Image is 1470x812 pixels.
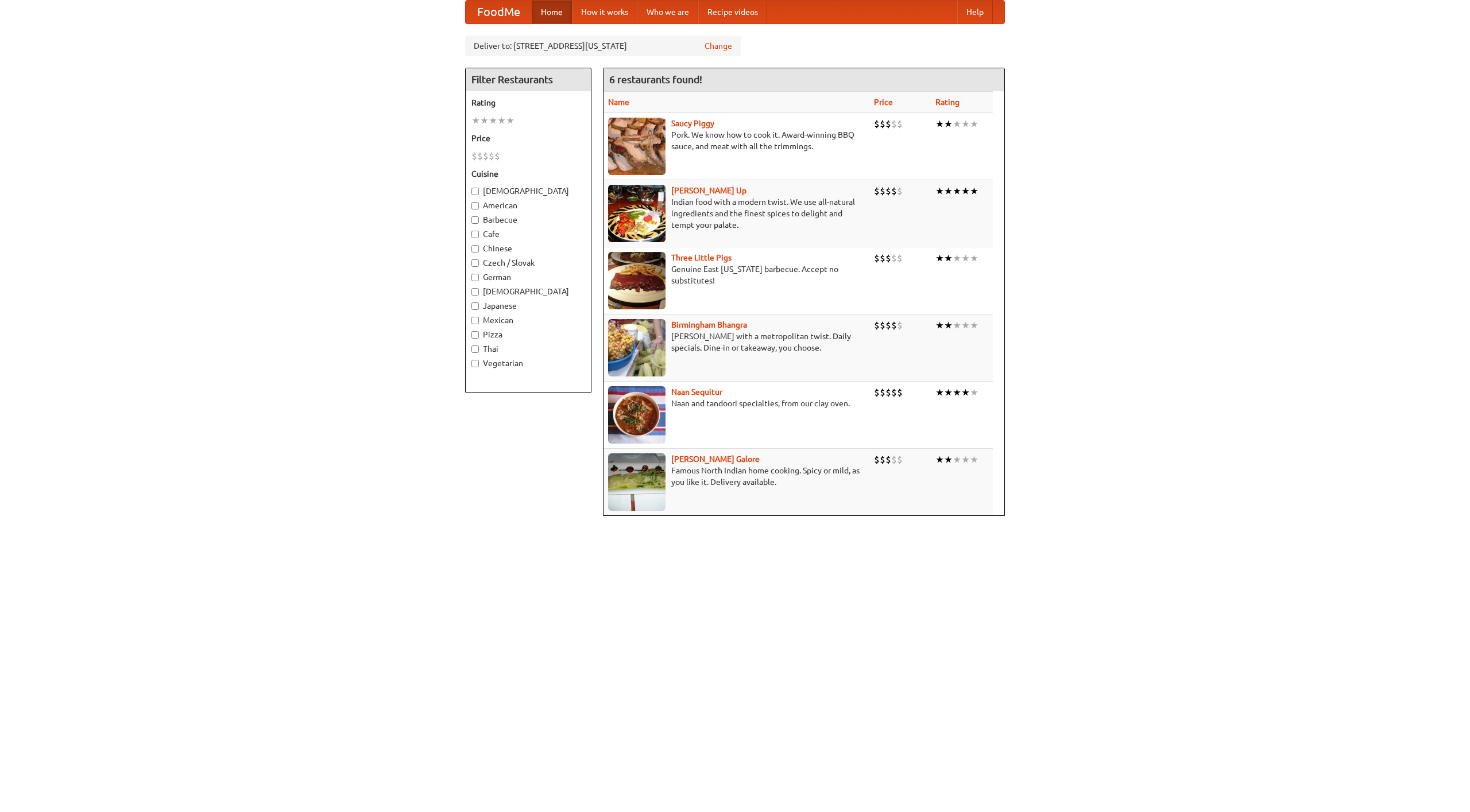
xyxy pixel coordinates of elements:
[944,118,953,130] li: ★
[880,319,885,332] li: $
[608,319,666,376] img: bhangra.jpg
[891,319,897,332] li: $
[935,386,944,399] li: ★
[891,453,897,466] li: $
[957,1,993,24] a: Help
[891,386,897,399] li: $
[471,288,479,296] input: [DEMOGRAPHIC_DATA]
[471,300,585,312] label: Japanese
[471,188,479,195] input: [DEMOGRAPHIC_DATA]
[897,453,903,466] li: $
[880,453,885,466] li: $
[961,453,970,466] li: ★
[961,252,970,265] li: ★
[471,259,479,267] input: Czech / Slovak
[891,185,897,197] li: $
[494,150,500,162] li: $
[874,185,880,197] li: $
[608,263,865,286] p: Genuine East [US_STATE] barbecue. Accept no substitutes!
[471,286,585,297] label: [DEMOGRAPHIC_DATA]
[471,302,479,310] input: Japanese
[608,386,666,444] img: naansequitur.jpg
[471,228,585,240] label: Cafe
[953,252,961,265] li: ★
[471,360,479,367] input: Vegetarian
[944,386,953,399] li: ★
[471,200,585,211] label: American
[483,150,489,162] li: $
[608,98,629,107] a: Name
[961,185,970,197] li: ★
[671,387,722,397] a: Naan Sequitur
[671,186,746,195] b: [PERSON_NAME] Up
[897,118,903,130] li: $
[608,453,666,511] img: currygalore.jpg
[961,319,970,332] li: ★
[471,331,479,339] input: Pizza
[471,214,585,226] label: Barbecue
[891,118,897,130] li: $
[471,231,479,238] input: Cafe
[471,245,479,252] input: Chinese
[935,252,944,265] li: ★
[891,252,897,265] li: $
[489,150,494,162] li: $
[874,319,880,332] li: $
[608,129,865,152] p: Pork. We know how to cook it. Award-winning BBQ sauce, and meat with all the trimmings.
[608,331,865,353] p: [PERSON_NAME] with a metropolitan twist. Daily specials. Dine-in or takeaway, you choose.
[961,386,970,399] li: ★
[506,114,514,127] li: ★
[471,329,585,340] label: Pizza
[532,1,572,24] a: Home
[572,1,637,24] a: How it works
[897,386,903,399] li: $
[880,252,885,265] li: $
[698,1,767,24] a: Recipe videos
[970,453,978,466] li: ★
[874,98,893,107] a: Price
[671,320,747,329] a: Birmingham Bhangra
[953,453,961,466] li: ★
[466,1,532,24] a: FoodMe
[608,196,865,231] p: Indian food with a modern twist. We use all-natural ingredients and the finest spices to delight ...
[671,119,714,128] a: Saucy Piggy
[885,453,891,466] li: $
[471,274,479,281] input: German
[465,36,741,56] div: Deliver to: [STREET_ADDRESS][US_STATE]
[961,118,970,130] li: ★
[608,398,865,409] p: Naan and tandoori specialties, from our clay oven.
[471,271,585,283] label: German
[874,386,880,399] li: $
[471,202,479,209] input: American
[970,252,978,265] li: ★
[471,150,477,162] li: $
[874,252,880,265] li: $
[970,118,978,130] li: ★
[897,319,903,332] li: $
[471,168,585,180] h5: Cuisine
[935,118,944,130] li: ★
[489,114,497,127] li: ★
[497,114,506,127] li: ★
[935,185,944,197] li: ★
[885,319,891,332] li: $
[471,114,480,127] li: ★
[471,317,479,324] input: Mexican
[471,314,585,326] label: Mexican
[480,114,489,127] li: ★
[944,319,953,332] li: ★
[671,454,760,464] a: [PERSON_NAME] Galore
[671,253,732,262] a: Three Little Pigs
[874,118,880,130] li: $
[471,97,585,108] h5: Rating
[608,465,865,488] p: Famous North Indian home cooking. Spicy or mild, as you like it. Delivery available.
[471,185,585,197] label: [DEMOGRAPHIC_DATA]
[874,453,880,466] li: $
[897,185,903,197] li: $
[897,252,903,265] li: $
